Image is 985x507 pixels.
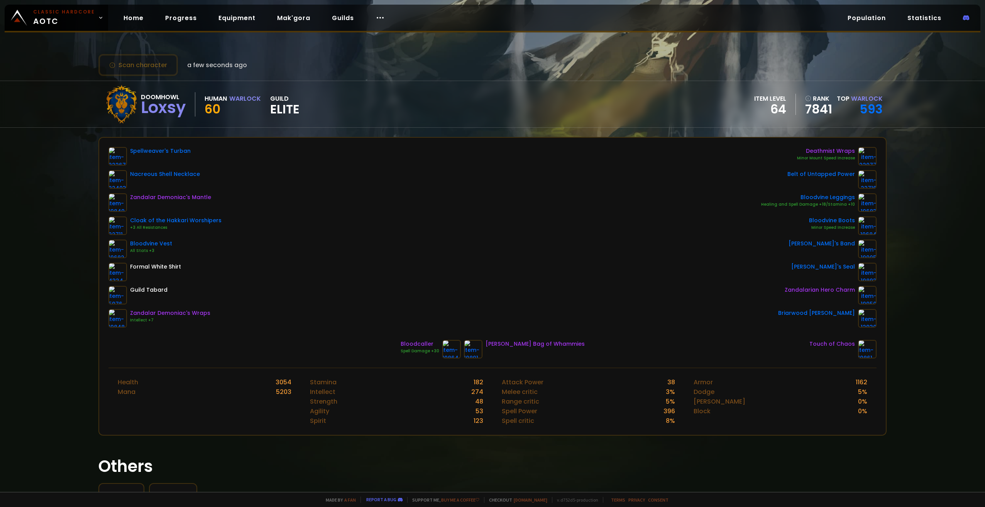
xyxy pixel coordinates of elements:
[344,497,356,503] a: a fan
[159,10,203,26] a: Progress
[270,103,300,115] span: Elite
[310,377,337,387] div: Stamina
[118,387,135,397] div: Mana
[486,340,585,348] div: [PERSON_NAME] Bag of Whammies
[476,406,483,416] div: 53
[761,193,855,201] div: Bloodvine Leggings
[117,10,150,26] a: Home
[118,377,138,387] div: Health
[778,309,855,317] div: Briarwood [PERSON_NAME]
[502,406,537,416] div: Spell Power
[858,240,877,258] img: item-19905
[108,309,127,328] img: item-19848
[108,286,127,304] img: item-5976
[130,216,222,225] div: Cloak of the Hakkari Worshipers
[441,497,479,503] a: Buy me a coffee
[901,10,948,26] a: Statistics
[514,497,547,503] a: [DOMAIN_NAME]
[130,240,172,248] div: Bloodvine Vest
[130,286,168,294] div: Guild Tabard
[858,193,877,212] img: item-19683
[130,317,210,323] div: Intellect +7
[130,147,191,155] div: Spellweaver's Turban
[212,10,262,26] a: Equipment
[502,397,539,406] div: Range critic
[141,92,186,102] div: Doomhowl
[851,94,883,103] span: Warlock
[809,340,855,348] div: Touch of Chaos
[205,100,220,118] span: 60
[105,490,137,500] div: Makgora
[666,387,675,397] div: 3 %
[271,10,316,26] a: Mak'gora
[628,497,645,503] a: Privacy
[276,377,291,387] div: 3054
[789,240,855,248] div: [PERSON_NAME]'s Band
[797,147,855,155] div: Deathmist Wraps
[791,263,855,271] div: [PERSON_NAME]'s Seal
[694,387,714,397] div: Dodge
[502,416,534,426] div: Spell critic
[694,377,713,387] div: Armor
[108,193,127,212] img: item-19849
[797,155,855,161] div: Minor Mount Speed Increase
[858,170,877,189] img: item-22716
[666,397,675,406] div: 5 %
[858,397,867,406] div: 0 %
[310,397,337,406] div: Strength
[108,263,127,281] img: item-4334
[229,94,261,103] div: Warlock
[502,377,543,387] div: Attack Power
[471,387,483,397] div: 274
[310,416,326,426] div: Spirit
[611,497,625,503] a: Terms
[474,377,483,387] div: 182
[130,248,172,254] div: All Stats +3
[858,406,867,416] div: 0 %
[858,216,877,235] img: item-19684
[856,377,867,387] div: 1162
[648,497,669,503] a: Consent
[754,103,786,115] div: 64
[474,416,483,426] div: 123
[130,309,210,317] div: Zandalar Demoniac's Wraps
[5,5,108,31] a: Classic HardcoreAOTC
[785,286,855,294] div: Zandalarian Hero Charm
[464,340,482,358] img: item-19891
[805,103,832,115] a: 7841
[130,225,222,231] div: +3 All Resistances
[858,147,877,166] img: item-22077
[858,309,877,328] img: item-12930
[326,10,360,26] a: Guilds
[310,406,329,416] div: Agility
[108,240,127,258] img: item-19682
[130,263,181,271] div: Formal White Shirt
[754,94,786,103] div: item level
[407,497,479,503] span: Support me,
[841,10,892,26] a: Population
[401,348,439,354] div: Spell Damage +30
[108,147,127,166] img: item-22267
[442,340,461,358] img: item-19864
[130,170,200,178] div: Nacreous Shell Necklace
[502,387,538,397] div: Melee critic
[475,397,483,406] div: 48
[187,60,247,70] span: a few seconds ago
[666,416,675,426] div: 8 %
[33,8,95,15] small: Classic Hardcore
[401,340,439,348] div: Bloodcaller
[156,490,190,500] div: Equipment
[761,201,855,208] div: Healing and Spell Damage +18/Stamina +10
[858,263,877,281] img: item-19893
[858,387,867,397] div: 5 %
[108,216,127,235] img: item-22711
[108,170,127,189] img: item-22403
[484,497,547,503] span: Checkout
[694,406,711,416] div: Block
[809,216,855,225] div: Bloodvine Boots
[787,170,855,178] div: Belt of Untapped Power
[98,454,887,478] h1: Others
[98,54,178,76] button: Scan character
[858,286,877,304] img: item-19950
[694,397,745,406] div: [PERSON_NAME]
